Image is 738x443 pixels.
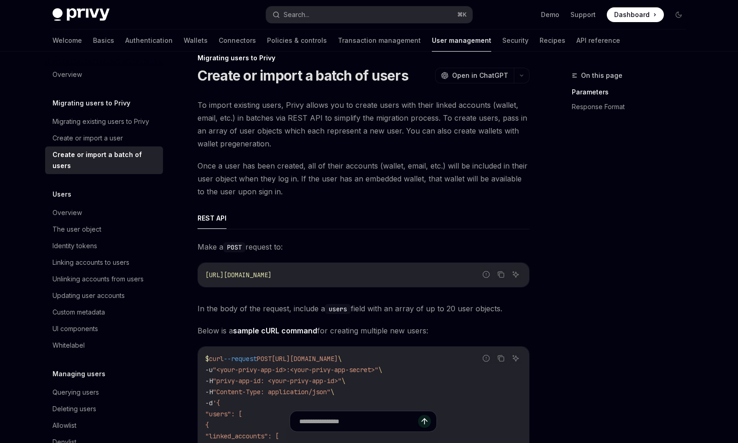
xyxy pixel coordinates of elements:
[223,242,245,252] code: POST
[213,377,342,385] span: "privy-app-id: <your-privy-app-id>"
[540,29,565,52] a: Recipes
[45,130,163,146] a: Create or import a user
[257,355,272,363] span: POST
[480,268,492,280] button: Report incorrect code
[338,355,342,363] span: \
[52,240,97,251] div: Identity tokens
[52,207,82,218] div: Overview
[570,10,596,19] a: Support
[452,71,508,80] span: Open in ChatGPT
[52,8,110,21] img: dark logo
[224,355,257,363] span: --request
[52,189,71,200] h5: Users
[45,204,163,221] a: Overview
[45,304,163,321] a: Custom metadata
[198,207,227,229] button: REST API
[457,11,467,18] span: ⌘ K
[418,415,431,428] button: Send message
[198,159,529,198] span: Once a user has been created, all of their accounts (wallet, email, etc.) will be included in the...
[52,387,99,398] div: Querying users
[205,399,213,407] span: -d
[272,355,338,363] span: [URL][DOMAIN_NAME]
[299,411,418,431] input: Ask a question...
[45,238,163,254] a: Identity tokens
[342,377,345,385] span: \
[213,366,378,374] span: "<your-privy-app-id>:<your-privy-app-secret>"
[209,355,224,363] span: curl
[219,29,256,52] a: Connectors
[576,29,620,52] a: API reference
[198,240,529,253] span: Make a request to:
[266,6,472,23] button: Search...⌘K
[378,366,382,374] span: \
[45,66,163,83] a: Overview
[52,290,125,301] div: Updating user accounts
[325,304,351,314] code: users
[284,9,309,20] div: Search...
[607,7,664,22] a: Dashboard
[502,29,529,52] a: Security
[45,321,163,337] a: UI components
[52,29,82,52] a: Welcome
[52,340,85,351] div: Whitelabel
[184,29,208,52] a: Wallets
[671,7,686,22] button: Toggle dark mode
[198,53,529,63] div: Migrating users to Privy
[52,224,101,235] div: The user object
[52,368,105,379] h5: Managing users
[52,274,144,285] div: Unlinking accounts from users
[198,67,408,84] h1: Create or import a batch of users
[52,116,149,127] div: Migrating existing users to Privy
[52,323,98,334] div: UI components
[495,268,507,280] button: Copy the contents from the code block
[52,257,129,268] div: Linking accounts to users
[45,287,163,304] a: Updating user accounts
[52,420,76,431] div: Allowlist
[198,302,529,315] span: In the body of the request, include a field with an array of up to 20 user objects.
[213,388,331,396] span: "Content-Type: application/json"
[267,29,327,52] a: Policies & controls
[45,221,163,238] a: The user object
[45,113,163,130] a: Migrating existing users to Privy
[45,401,163,417] a: Deleting users
[495,352,507,364] button: Copy the contents from the code block
[205,271,272,279] span: [URL][DOMAIN_NAME]
[213,399,220,407] span: '{
[435,68,514,83] button: Open in ChatGPT
[205,377,213,385] span: -H
[198,324,529,337] span: Below is a for creating multiple new users:
[510,268,522,280] button: Ask AI
[52,98,130,109] h5: Migrating users to Privy
[432,29,491,52] a: User management
[93,29,114,52] a: Basics
[52,403,96,414] div: Deleting users
[45,254,163,271] a: Linking accounts to users
[45,337,163,354] a: Whitelabel
[45,384,163,401] a: Querying users
[614,10,650,19] span: Dashboard
[52,69,82,80] div: Overview
[572,99,693,114] a: Response Format
[125,29,173,52] a: Authentication
[205,388,213,396] span: -H
[510,352,522,364] button: Ask AI
[52,133,123,144] div: Create or import a user
[205,366,213,374] span: -u
[198,99,529,150] span: To import existing users, Privy allows you to create users with their linked accounts (wallet, em...
[205,355,209,363] span: $
[233,326,317,335] strong: sample cURL command
[338,29,421,52] a: Transaction management
[572,85,693,99] a: Parameters
[45,271,163,287] a: Unlinking accounts from users
[45,146,163,174] a: Create or import a batch of users
[331,388,334,396] span: \
[45,417,163,434] a: Allowlist
[541,10,559,19] a: Demo
[581,70,622,81] span: On this page
[480,352,492,364] button: Report incorrect code
[52,149,157,171] div: Create or import a batch of users
[52,307,105,318] div: Custom metadata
